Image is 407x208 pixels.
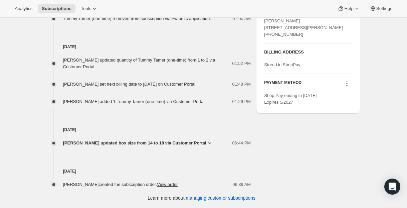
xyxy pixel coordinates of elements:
span: 01:26 PM [232,98,251,105]
a: managing customer subscriptions [186,195,255,201]
p: Learn more about [148,195,255,201]
span: Tools [81,6,91,11]
div: Open Intercom Messenger [384,179,400,195]
span: 01:00 AM [232,15,251,22]
button: Tools [77,4,102,13]
h4: [DATE] [43,126,251,133]
button: Settings [366,4,396,13]
button: Subscriptions [38,4,75,13]
span: 06:39 AM [232,181,251,188]
span: [PERSON_NAME] set next billing date to [DATE] on Customer Portal. [63,82,197,87]
h4: [DATE] [43,168,251,175]
span: [PERSON_NAME] created the subscription order. [63,182,178,187]
span: 06:44 PM [232,140,251,146]
span: Help [344,6,353,11]
h4: [DATE] [43,43,251,50]
h3: PAYMENT METHOD [264,80,301,89]
span: [PERSON_NAME] [STREET_ADDRESS][PERSON_NAME] [PHONE_NUMBER] [264,18,343,37]
span: [PERSON_NAME] updated box size from 14 to 18 via Customer Portal [63,140,206,146]
span: [PERSON_NAME] updated quantity of Tummy Tamer (one-time) from 1 to 2 via Customer Portal [63,58,215,69]
button: Analytics [11,4,36,13]
span: [PERSON_NAME] added 1 Tummy Tamer (one-time) via Customer Portal. [63,99,206,104]
span: Analytics [15,6,32,11]
span: Shop Pay ending in [DATE] Expires 5/2027 [264,93,317,105]
a: View order [157,182,178,187]
h3: BILLING ADDRESS [264,49,352,56]
span: Stored in ShopPay [264,62,300,67]
span: Settings [376,6,392,11]
span: Subscriptions [42,6,71,11]
span: Tummy Tamer (one-time) removed from subscription via Awtomic application. [63,16,211,21]
button: Help [334,4,364,13]
span: 01:52 PM [232,60,251,67]
button: [PERSON_NAME] updated box size from 14 to 18 via Customer Portal [63,140,213,146]
span: 01:48 PM [232,81,251,88]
